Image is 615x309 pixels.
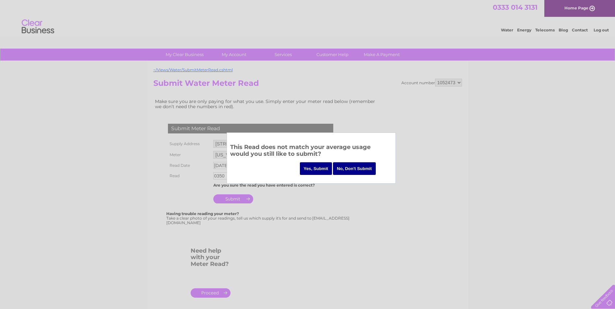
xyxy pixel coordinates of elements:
[535,28,555,32] a: Telecoms
[594,28,609,32] a: Log out
[300,162,332,175] input: Yes, Submit
[493,3,538,11] a: 0333 014 3131
[333,162,376,175] input: No, Don't Submit
[517,28,531,32] a: Energy
[572,28,588,32] a: Contact
[21,17,54,37] img: logo.png
[501,28,513,32] a: Water
[230,143,392,160] h3: This Read does not match your average usage would you still like to submit?
[155,4,461,31] div: Clear Business is a trading name of Verastar Limited (registered in [GEOGRAPHIC_DATA] No. 3667643...
[559,28,568,32] a: Blog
